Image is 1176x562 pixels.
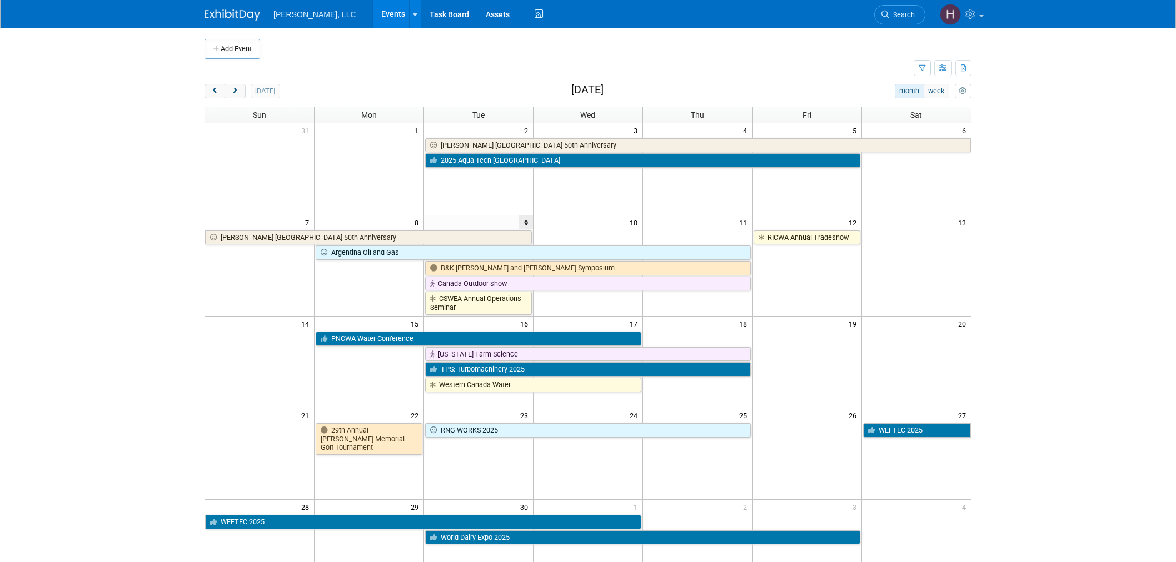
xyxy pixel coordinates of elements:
[742,500,752,514] span: 2
[629,215,642,229] span: 10
[425,277,751,291] a: Canada Outdoor show
[523,123,533,137] span: 2
[742,123,752,137] span: 4
[961,500,971,514] span: 4
[895,84,924,98] button: month
[738,408,752,422] span: 25
[924,84,949,98] button: week
[848,215,861,229] span: 12
[957,317,971,330] span: 20
[316,332,641,346] a: PNCWA Water Conference
[316,423,422,455] a: 29th Annual [PERSON_NAME] Memorial Golf Tournament
[959,88,966,95] i: Personalize Calendar
[425,378,641,392] a: Western Canada Water
[863,423,971,438] a: WEFTEC 2025
[410,317,423,330] span: 15
[629,317,642,330] span: 17
[304,215,314,229] span: 7
[205,515,641,529] a: WEFTEC 2025
[632,500,642,514] span: 1
[410,408,423,422] span: 22
[519,408,533,422] span: 23
[300,317,314,330] span: 14
[300,408,314,422] span: 21
[205,230,532,245] a: [PERSON_NAME] [GEOGRAPHIC_DATA] 50th Anniversary
[738,317,752,330] span: 18
[316,245,750,260] a: Argentina Oil and Gas
[413,123,423,137] span: 1
[961,123,971,137] span: 6
[253,111,266,119] span: Sun
[889,11,915,19] span: Search
[571,84,604,96] h2: [DATE]
[519,500,533,514] span: 30
[425,261,751,275] a: B&K [PERSON_NAME] and [PERSON_NAME] Symposium
[955,84,971,98] button: myCustomButton
[580,111,595,119] span: Wed
[425,138,971,153] a: [PERSON_NAME] [GEOGRAPHIC_DATA] 50th Anniversary
[425,292,532,314] a: CSWEA Annual Operations Seminar
[425,362,751,377] a: TPS: Turbomachinery 2025
[361,111,377,119] span: Mon
[851,500,861,514] span: 3
[425,530,860,545] a: World Dairy Expo 2025
[519,317,533,330] span: 16
[425,423,751,438] a: RNG WORKS 2025
[848,317,861,330] span: 19
[273,10,356,19] span: [PERSON_NAME], LLC
[738,215,752,229] span: 11
[754,230,860,245] a: RICWA Annual Tradeshow
[803,111,811,119] span: Fri
[410,500,423,514] span: 29
[940,4,961,25] img: Hannah Mulholland
[848,408,861,422] span: 26
[691,111,704,119] span: Thu
[519,215,533,229] span: 9
[300,500,314,514] span: 28
[251,84,280,98] button: [DATE]
[205,84,225,98] button: prev
[629,408,642,422] span: 24
[205,39,260,59] button: Add Event
[225,84,245,98] button: next
[874,5,925,24] a: Search
[300,123,314,137] span: 31
[425,153,860,168] a: 2025 Aqua Tech [GEOGRAPHIC_DATA]
[413,215,423,229] span: 8
[205,9,260,21] img: ExhibitDay
[632,123,642,137] span: 3
[957,408,971,422] span: 27
[425,347,751,362] a: [US_STATE] Farm Science
[957,215,971,229] span: 13
[910,111,922,119] span: Sat
[851,123,861,137] span: 5
[472,111,485,119] span: Tue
